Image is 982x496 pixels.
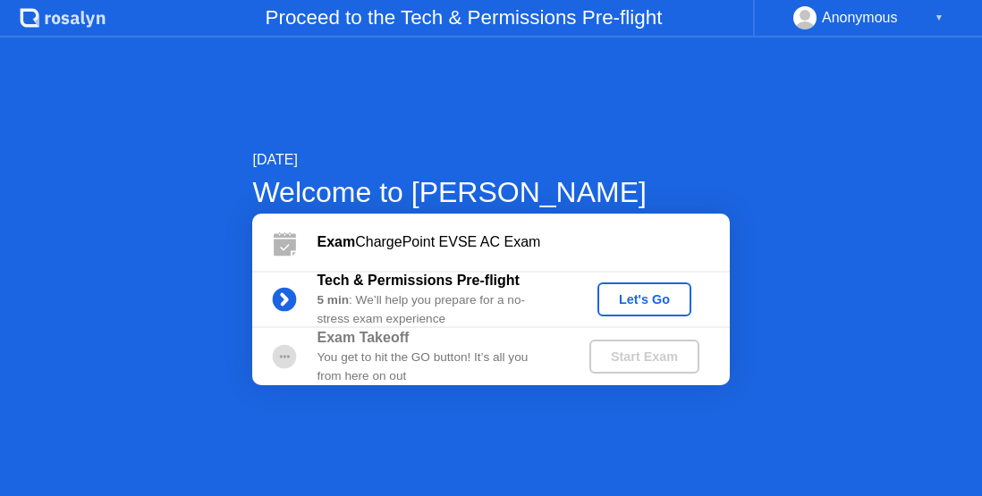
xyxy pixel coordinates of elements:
div: ChargePoint EVSE AC Exam [317,231,729,253]
div: Start Exam [597,349,692,364]
button: Start Exam [589,340,699,374]
div: Anonymous [822,6,898,29]
button: Let's Go [597,282,691,316]
b: 5 min [317,293,349,307]
b: Tech & Permissions Pre-flight [317,273,519,288]
div: : We’ll help you prepare for a no-stress exam experience [317,291,559,328]
div: Welcome to [PERSON_NAME] [252,171,729,214]
div: You get to hit the GO button! It’s all you from here on out [317,349,559,385]
b: Exam [317,234,355,249]
b: Exam Takeoff [317,330,409,345]
div: [DATE] [252,149,729,171]
div: ▼ [935,6,944,29]
div: Let's Go [605,292,684,307]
